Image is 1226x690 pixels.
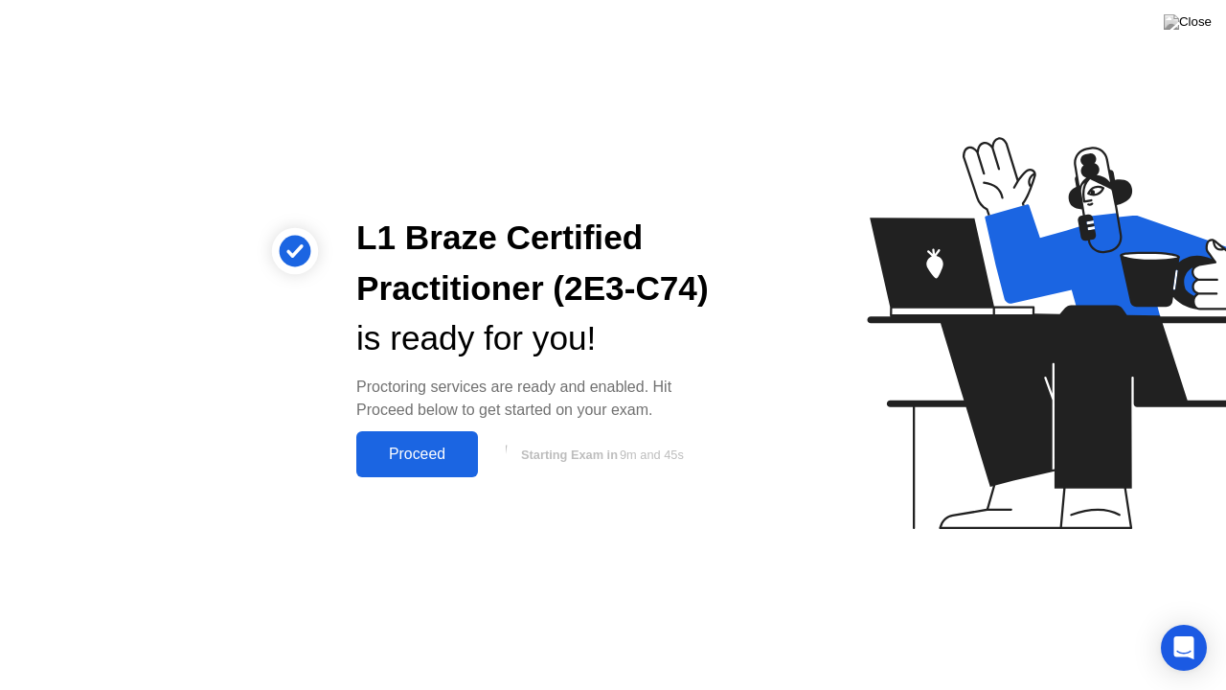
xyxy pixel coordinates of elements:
img: Close [1164,14,1212,30]
div: L1 Braze Certified Practitioner (2E3-C74) [356,213,713,314]
span: 9m and 45s [620,448,684,462]
div: is ready for you! [356,313,713,364]
div: Proceed [362,446,472,463]
button: Starting Exam in9m and 45s [488,436,713,472]
div: Open Intercom Messenger [1161,625,1207,671]
button: Proceed [356,431,478,477]
div: Proctoring services are ready and enabled. Hit Proceed below to get started on your exam. [356,376,713,422]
